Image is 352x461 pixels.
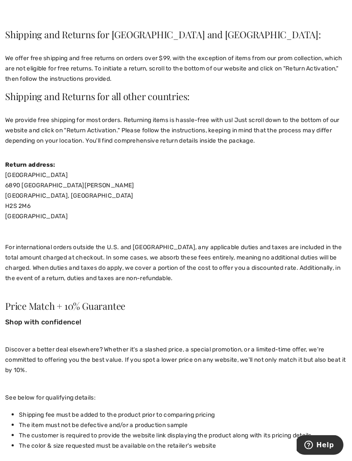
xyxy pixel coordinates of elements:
[5,346,346,374] span: Discover a better deal elsewhere? Whether it's a slashed price, a special promotion, or a limited...
[19,412,215,419] span: Shipping fee must be added to the product prior to comparing pricing
[19,432,312,440] span: The customer is required to provide the website link displaying the product along with its pricin...
[19,443,216,450] span: The color & size requested must be available on the retailer's website
[297,435,343,457] iframe: Opens a widget where you can find more information
[5,244,342,282] span: For international orders outside the U.S. and [GEOGRAPHIC_DATA], any applicable duties and taxes ...
[5,55,343,83] span: We offer free shipping and free returns on orders over $99, with the exception of items from our ...
[5,172,134,220] span: [GEOGRAPHIC_DATA] 6890 [GEOGRAPHIC_DATA][PERSON_NAME] [GEOGRAPHIC_DATA], [GEOGRAPHIC_DATA] H2S 2M...
[19,422,188,429] span: The item must not be defective and/or a production sample
[5,90,190,103] span: Shipping and Returns for all other countries:
[5,300,125,313] span: Price Match + 10% Guarantee
[5,117,340,145] span: We provide free shipping for most orders. Returning items is hassle-free with us! Just scroll dow...
[5,28,321,41] span: Shipping and Returns for [GEOGRAPHIC_DATA] and [GEOGRAPHIC_DATA]:
[5,394,96,402] span: See below for qualifying details:
[5,162,55,169] span: Return address:
[5,318,81,327] span: Shop with confidence!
